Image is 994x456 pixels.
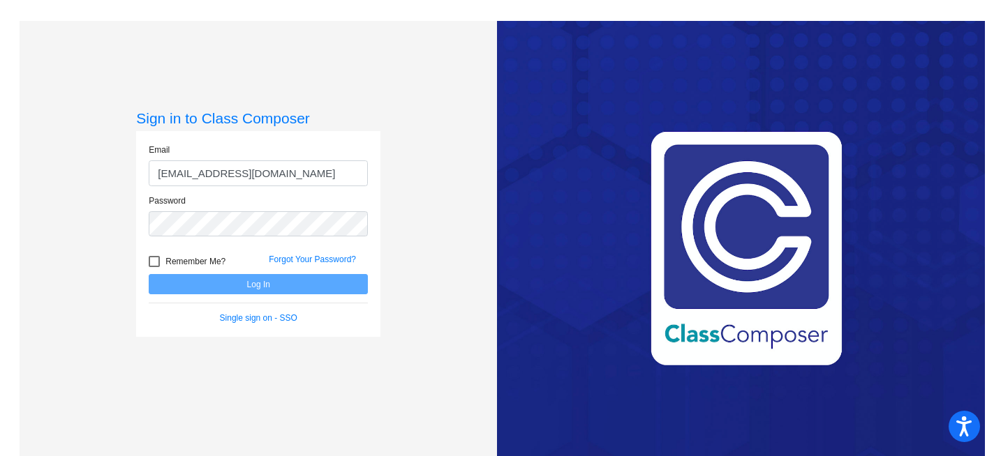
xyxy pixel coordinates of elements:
[269,254,356,264] a: Forgot Your Password?
[149,144,170,156] label: Email
[149,274,368,294] button: Log In
[220,313,297,323] a: Single sign on - SSO
[149,195,186,207] label: Password
[136,109,380,127] h3: Sign in to Class Composer
[165,253,225,270] span: Remember Me?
